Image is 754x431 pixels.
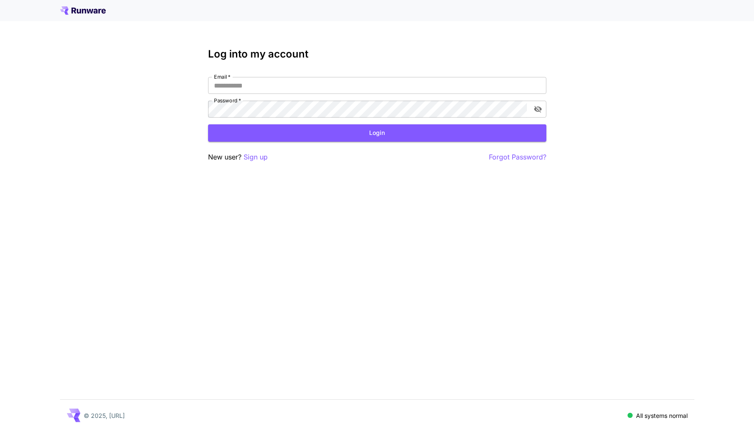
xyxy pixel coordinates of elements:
[636,411,688,420] p: All systems normal
[208,48,546,60] h3: Log into my account
[244,152,268,162] button: Sign up
[208,152,268,162] p: New user?
[530,102,546,117] button: toggle password visibility
[208,124,546,142] button: Login
[489,152,546,162] button: Forgot Password?
[214,97,241,104] label: Password
[214,73,230,80] label: Email
[84,411,125,420] p: © 2025, [URL]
